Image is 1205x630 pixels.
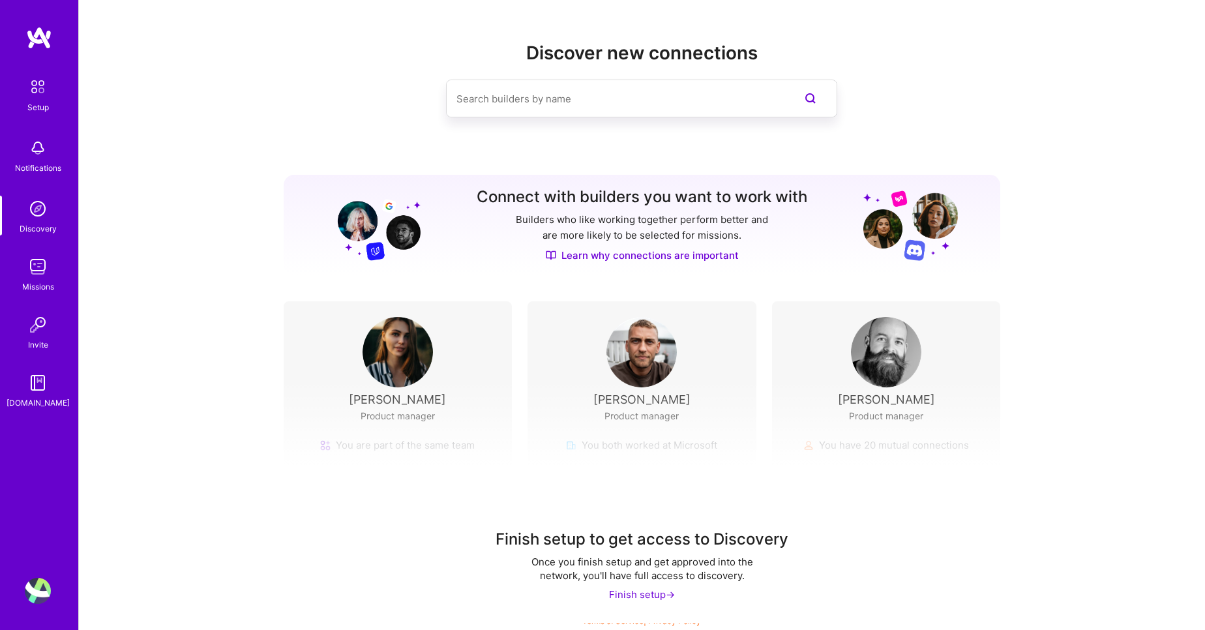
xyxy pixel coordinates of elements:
img: discovery [25,196,51,222]
h3: Connect with builders you want to work with [477,188,807,207]
img: logo [26,26,52,50]
img: User Avatar [363,317,433,387]
div: Finish setup -> [609,588,675,601]
img: User Avatar [25,578,51,604]
div: Setup [27,100,49,114]
img: setup [24,73,52,100]
div: Once you finish setup and get approved into the network, you'll have full access to discovery. [512,555,773,582]
div: Invite [28,338,48,352]
div: Notifications [15,161,61,175]
i: icon SearchPurple [803,91,818,106]
div: Finish setup to get access to Discovery [496,529,788,550]
img: Grow your network [863,190,958,261]
img: Grow your network [326,189,421,261]
img: guide book [25,370,51,396]
img: Discover [546,250,556,261]
img: bell [25,135,51,161]
div: [DOMAIN_NAME] [7,396,70,410]
input: Search builders by name [456,82,775,115]
img: teamwork [25,254,51,280]
img: User Avatar [851,317,921,387]
img: Invite [25,312,51,338]
h2: Discover new connections [284,42,1001,64]
p: Builders who like working together perform better and are more likely to be selected for missions. [513,212,771,243]
div: Discovery [20,222,57,235]
div: Missions [22,280,54,293]
a: User Avatar [22,578,54,604]
a: Learn why connections are important [546,248,739,262]
img: User Avatar [606,317,677,387]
